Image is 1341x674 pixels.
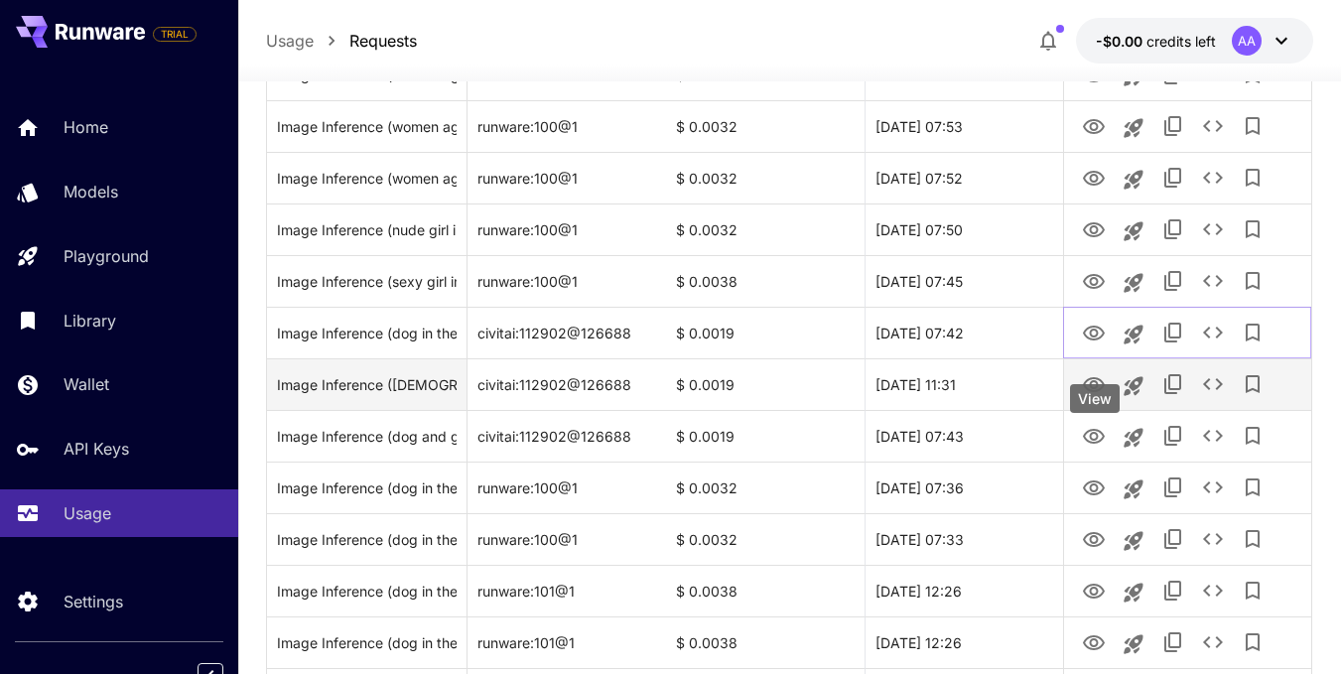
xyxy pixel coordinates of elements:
[64,309,116,333] p: Library
[1153,622,1193,662] button: Copy TaskUUID
[154,27,196,42] span: TRIAL
[666,513,865,565] div: $ 0.0032
[1114,160,1153,200] button: Launch in playground
[1114,418,1153,458] button: Launch in playground
[266,29,314,53] a: Usage
[865,358,1063,410] div: 21 Sep, 2025 11:31
[1193,468,1233,507] button: See details
[1114,108,1153,148] button: Launch in playground
[1233,622,1273,662] button: Add to library
[277,101,457,152] div: Click to copy prompt
[64,244,149,268] p: Playground
[666,100,865,152] div: $ 0.0032
[277,463,457,513] div: Click to copy prompt
[64,180,118,203] p: Models
[1074,570,1114,610] button: View
[468,307,666,358] div: civitai:112902@126688
[1070,384,1120,413] div: View
[468,255,666,307] div: runware:100@1
[865,152,1063,203] div: 22 Sep, 2025 07:52
[1193,106,1233,146] button: See details
[1193,158,1233,198] button: See details
[277,204,457,255] div: Click to copy prompt
[1074,105,1114,146] button: View
[349,29,417,53] a: Requests
[1233,468,1273,507] button: Add to library
[865,513,1063,565] div: 21 Sep, 2025 07:33
[1114,263,1153,303] button: Launch in playground
[1153,519,1193,559] button: Copy TaskUUID
[1114,366,1153,406] button: Launch in playground
[865,462,1063,513] div: 21 Sep, 2025 07:36
[666,462,865,513] div: $ 0.0032
[277,359,457,410] div: Click to copy prompt
[468,100,666,152] div: runware:100@1
[277,411,457,462] div: Click to copy prompt
[865,616,1063,668] div: 19 Sep, 2025 12:26
[666,152,865,203] div: $ 0.0032
[277,566,457,616] div: Click to copy prompt
[1233,364,1273,404] button: Add to library
[1114,211,1153,251] button: Launch in playground
[1233,158,1273,198] button: Add to library
[1114,521,1153,561] button: Launch in playground
[1233,519,1273,559] button: Add to library
[1114,624,1153,664] button: Launch in playground
[277,514,457,565] div: Click to copy prompt
[1146,33,1216,50] span: credits left
[64,501,111,525] p: Usage
[1193,261,1233,301] button: See details
[64,590,123,613] p: Settings
[1074,467,1114,507] button: View
[1153,261,1193,301] button: Copy TaskUUID
[1076,18,1313,64] button: -$0.0009AA
[666,203,865,255] div: $ 0.0032
[666,410,865,462] div: $ 0.0019
[468,358,666,410] div: civitai:112902@126688
[1074,621,1114,662] button: View
[666,565,865,616] div: $ 0.0038
[1153,468,1193,507] button: Copy TaskUUID
[666,358,865,410] div: $ 0.0019
[1074,208,1114,249] button: View
[1153,416,1193,456] button: Copy TaskUUID
[1193,622,1233,662] button: See details
[1233,209,1273,249] button: Add to library
[277,308,457,358] div: Click to copy prompt
[666,255,865,307] div: $ 0.0038
[64,437,129,461] p: API Keys
[1096,31,1216,52] div: -$0.0009
[1193,519,1233,559] button: See details
[277,153,457,203] div: Click to copy prompt
[1193,364,1233,404] button: See details
[1153,571,1193,610] button: Copy TaskUUID
[1153,313,1193,352] button: Copy TaskUUID
[277,256,457,307] div: Click to copy prompt
[468,462,666,513] div: runware:100@1
[64,372,109,396] p: Wallet
[865,307,1063,358] div: 22 Sep, 2025 07:42
[1074,363,1114,404] button: View
[1233,261,1273,301] button: Add to library
[865,565,1063,616] div: 19 Sep, 2025 12:26
[1074,415,1114,456] button: View
[1074,312,1114,352] button: View
[153,22,197,46] span: Add your payment card to enable full platform functionality.
[1153,106,1193,146] button: Copy TaskUUID
[1232,26,1262,56] div: AA
[64,115,108,139] p: Home
[1233,416,1273,456] button: Add to library
[1074,518,1114,559] button: View
[865,203,1063,255] div: 22 Sep, 2025 07:50
[468,152,666,203] div: runware:100@1
[1193,571,1233,610] button: See details
[1114,573,1153,612] button: Launch in playground
[666,616,865,668] div: $ 0.0038
[865,100,1063,152] div: 22 Sep, 2025 07:53
[1233,571,1273,610] button: Add to library
[1153,158,1193,198] button: Copy TaskUUID
[1153,364,1193,404] button: Copy TaskUUID
[1233,106,1273,146] button: Add to library
[468,565,666,616] div: runware:101@1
